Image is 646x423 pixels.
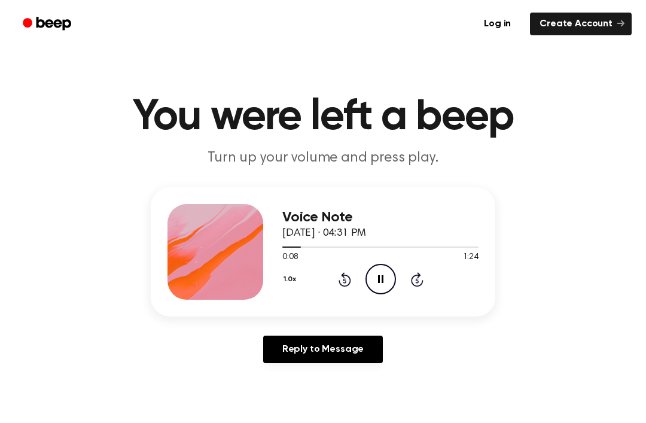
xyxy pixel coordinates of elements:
button: 1.0x [282,269,300,290]
a: Create Account [530,13,632,35]
span: 1:24 [463,251,479,264]
a: Log in [472,10,523,38]
h1: You were left a beep [17,96,629,139]
span: [DATE] · 04:31 PM [282,228,366,239]
span: 0:08 [282,251,298,264]
p: Turn up your volume and press play. [93,148,553,168]
a: Beep [14,13,82,36]
a: Reply to Message [263,336,383,363]
h3: Voice Note [282,209,479,226]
